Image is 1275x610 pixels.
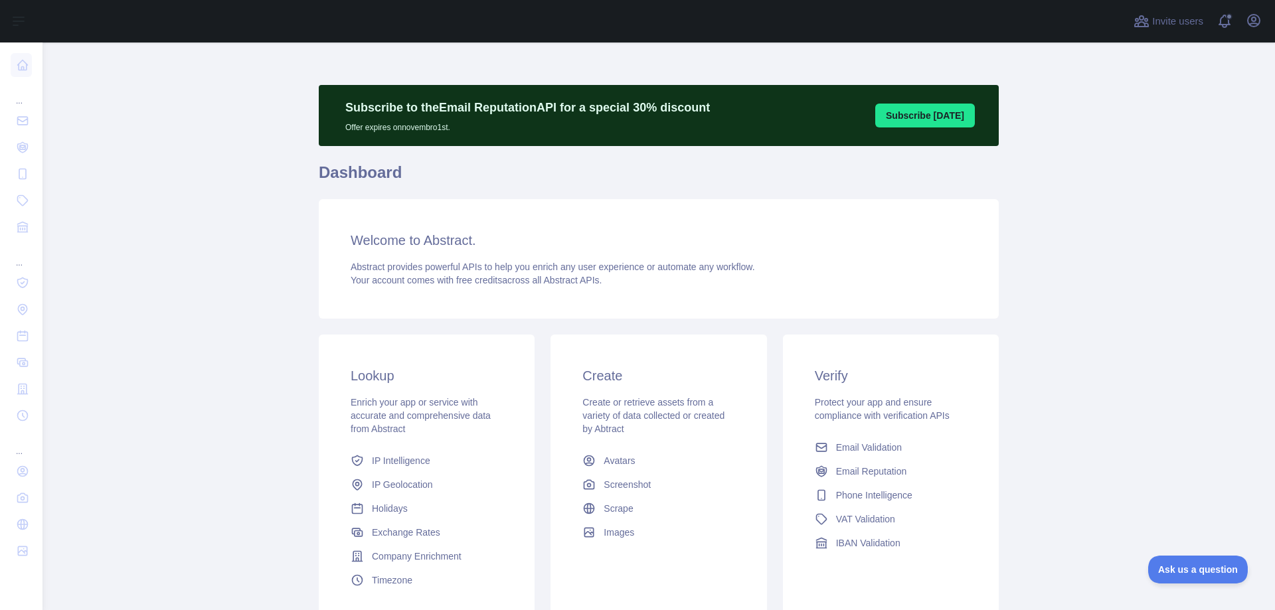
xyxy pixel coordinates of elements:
a: IP Geolocation [345,473,508,496]
a: Exchange Rates [345,520,508,544]
a: Avatars [577,449,740,473]
iframe: Toggle Customer Support [1148,556,1248,583]
a: Screenshot [577,473,740,496]
p: Offer expires on novembro 1st. [345,117,710,133]
h3: Verify [815,366,967,385]
span: Company Enrichment [372,550,462,563]
a: Company Enrichment [345,544,508,568]
span: Holidays [372,502,408,515]
span: Timezone [372,573,412,587]
a: Timezone [345,568,508,592]
span: Phone Intelligence [836,489,912,502]
span: Protect your app and ensure compliance with verification APIs [815,397,950,421]
span: Your account comes with across all Abstract APIs. [351,275,602,285]
span: Exchange Rates [372,526,440,539]
span: Abstract provides powerful APIs to help you enrich any user experience or automate any workflow. [351,262,755,272]
h3: Lookup [351,366,503,385]
a: Images [577,520,740,544]
span: IP Geolocation [372,478,433,491]
a: IBAN Validation [809,531,972,555]
span: Scrape [604,502,633,515]
a: VAT Validation [809,507,972,531]
a: IP Intelligence [345,449,508,473]
div: ... [11,80,32,106]
h3: Welcome to Abstract. [351,231,967,250]
span: Email Reputation [836,465,907,478]
span: Avatars [604,454,635,467]
div: ... [11,430,32,457]
span: Images [604,526,634,539]
a: Scrape [577,496,740,520]
h1: Dashboard [319,162,999,194]
button: Invite users [1131,11,1206,32]
span: Create or retrieve assets from a variety of data collected or created by Abtract [582,397,724,434]
a: Holidays [345,496,508,520]
span: Invite users [1152,14,1203,29]
span: Enrich your app or service with accurate and comprehensive data from Abstract [351,397,491,434]
a: Phone Intelligence [809,483,972,507]
span: Email Validation [836,441,902,454]
button: Subscribe [DATE] [875,104,975,127]
div: ... [11,242,32,268]
span: IBAN Validation [836,536,900,550]
span: Screenshot [604,478,651,491]
p: Subscribe to the Email Reputation API for a special 30 % discount [345,98,710,117]
a: Email Validation [809,435,972,459]
h3: Create [582,366,734,385]
span: free credits [456,275,502,285]
span: VAT Validation [836,512,895,526]
a: Email Reputation [809,459,972,483]
span: IP Intelligence [372,454,430,467]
